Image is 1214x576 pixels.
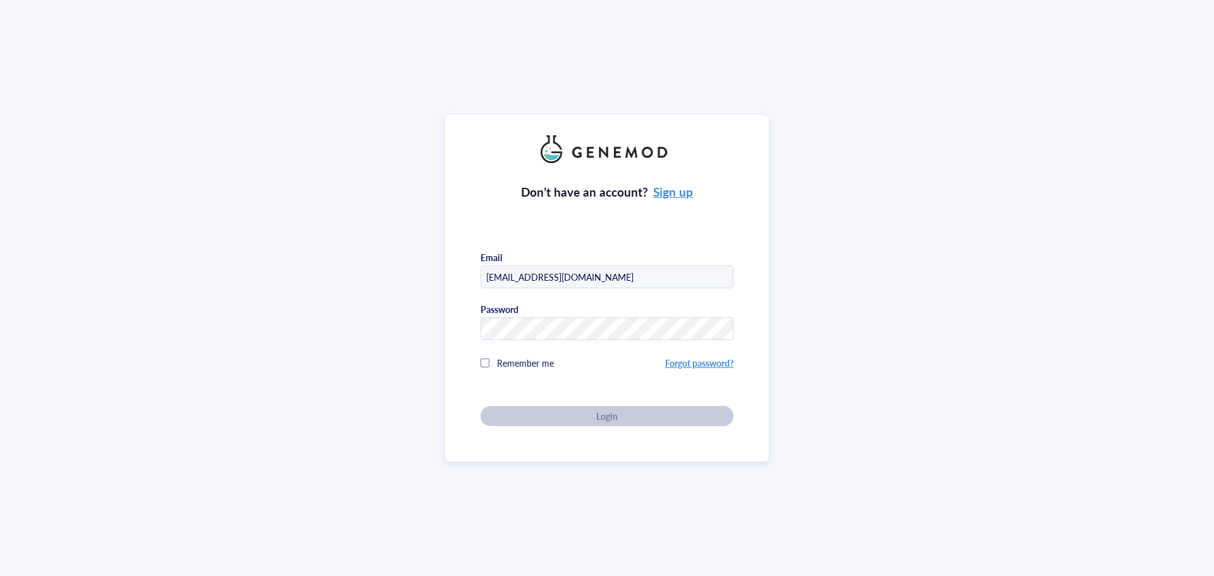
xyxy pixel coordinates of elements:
img: genemod_logo_light-BcqUzbGq.png [541,135,673,163]
a: Forgot password? [665,357,733,369]
div: Don’t have an account? [521,183,694,201]
a: Sign up [653,183,693,200]
span: Remember me [497,357,554,369]
div: Password [481,303,518,315]
div: Email [481,252,502,263]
